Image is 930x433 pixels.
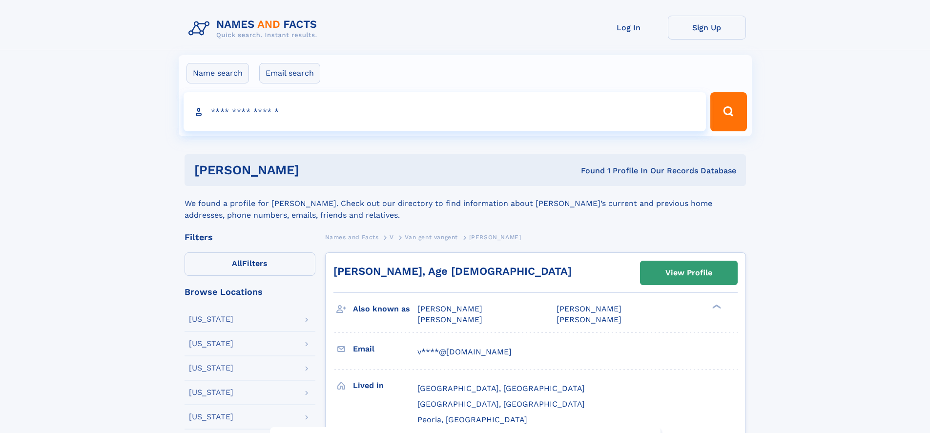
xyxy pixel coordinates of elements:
[259,63,320,83] label: Email search
[353,301,417,317] h3: Also known as
[390,231,394,243] a: V
[185,186,746,221] div: We found a profile for [PERSON_NAME]. Check out our directory to find information about [PERSON_N...
[189,413,233,421] div: [US_STATE]
[641,261,737,285] a: View Profile
[405,234,458,241] span: Van gent vangent
[590,16,668,40] a: Log In
[194,164,440,176] h1: [PERSON_NAME]
[333,265,572,277] a: [PERSON_NAME], Age [DEMOGRAPHIC_DATA]
[353,377,417,394] h3: Lived in
[189,364,233,372] div: [US_STATE]
[186,63,249,83] label: Name search
[189,340,233,348] div: [US_STATE]
[665,262,712,284] div: View Profile
[184,92,706,131] input: search input
[390,234,394,241] span: V
[557,304,621,313] span: [PERSON_NAME]
[469,234,521,241] span: [PERSON_NAME]
[417,384,585,393] span: [GEOGRAPHIC_DATA], [GEOGRAPHIC_DATA]
[185,288,315,296] div: Browse Locations
[185,252,315,276] label: Filters
[353,341,417,357] h3: Email
[417,304,482,313] span: [PERSON_NAME]
[417,399,585,409] span: [GEOGRAPHIC_DATA], [GEOGRAPHIC_DATA]
[189,389,233,396] div: [US_STATE]
[440,165,736,176] div: Found 1 Profile In Our Records Database
[710,304,722,310] div: ❯
[710,92,746,131] button: Search Button
[185,233,315,242] div: Filters
[417,315,482,324] span: [PERSON_NAME]
[185,16,325,42] img: Logo Names and Facts
[405,231,458,243] a: Van gent vangent
[668,16,746,40] a: Sign Up
[189,315,233,323] div: [US_STATE]
[325,231,379,243] a: Names and Facts
[417,415,527,424] span: Peoria, [GEOGRAPHIC_DATA]
[557,315,621,324] span: [PERSON_NAME]
[232,259,242,268] span: All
